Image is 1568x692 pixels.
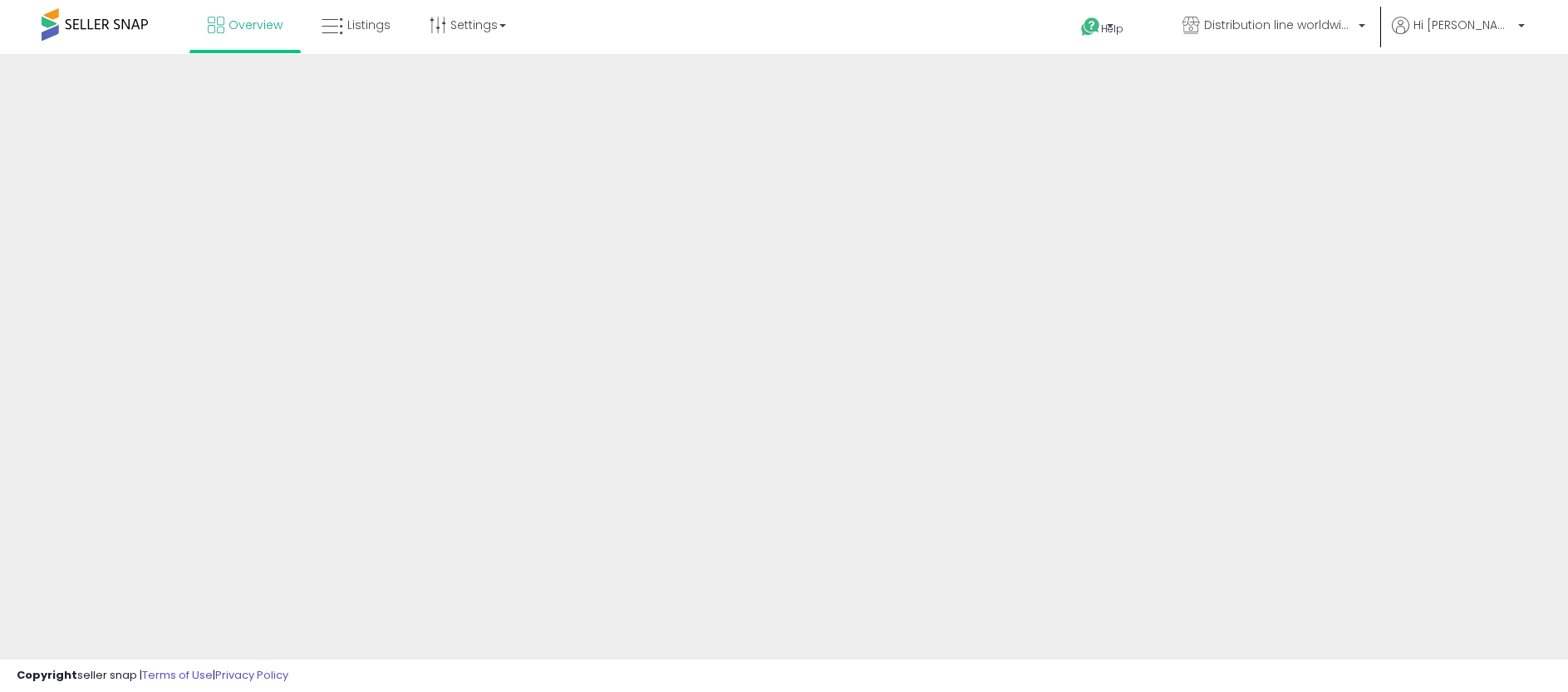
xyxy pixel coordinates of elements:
i: Get Help [1080,17,1101,37]
a: Hi [PERSON_NAME] [1392,17,1525,54]
span: Hi [PERSON_NAME] [1413,17,1513,33]
a: Help [1068,4,1156,54]
a: Privacy Policy [215,667,288,683]
span: Listings [347,17,391,33]
span: Overview [229,17,283,33]
strong: Copyright [17,667,77,683]
a: Terms of Use [142,667,213,683]
span: Distribution line worldwide [1204,17,1354,33]
div: seller snap | | [17,668,288,684]
span: Help [1101,22,1123,36]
